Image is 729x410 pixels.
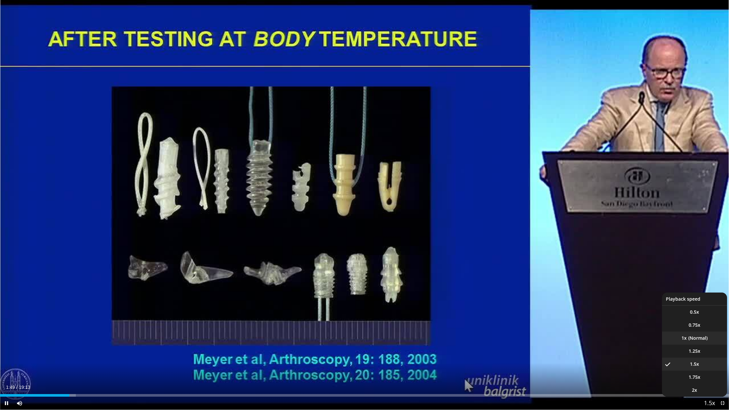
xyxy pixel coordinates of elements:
span: 1:49 [6,385,15,390]
span: 1x [681,335,687,341]
span: 1.75x [689,374,700,380]
button: Playback Rate [703,397,716,410]
span: 19:13 [19,385,30,390]
span: 2x [692,387,697,393]
span: 0.5x [690,309,699,315]
button: Mute [13,397,26,410]
span: 1.5x [690,361,699,367]
span: 1.25x [689,348,700,354]
span: / [16,385,18,390]
button: Exit Fullscreen [716,397,729,410]
span: 0.75x [689,322,700,328]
